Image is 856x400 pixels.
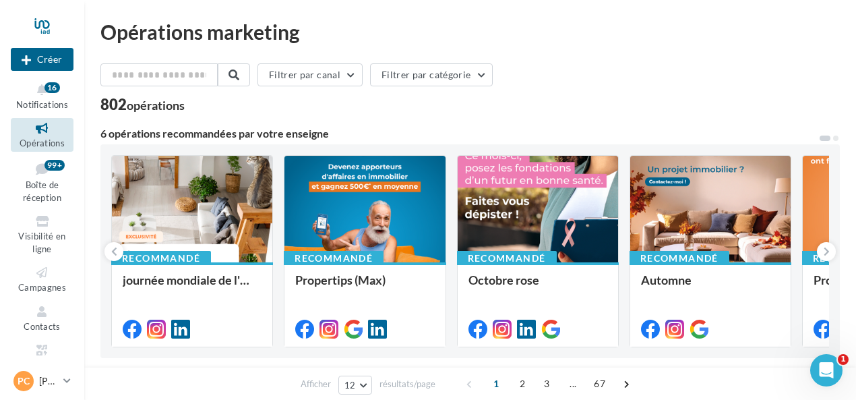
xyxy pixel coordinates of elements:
[100,128,818,139] div: 6 opérations recommandées par votre enseigne
[44,82,60,93] div: 16
[20,138,65,148] span: Opérations
[39,374,58,388] p: [PERSON_NAME]
[16,99,68,110] span: Notifications
[24,321,61,332] span: Contacts
[100,22,840,42] div: Opérations marketing
[468,273,607,300] div: Octobre rose
[838,354,849,365] span: 1
[641,273,780,300] div: Automne
[11,80,73,113] button: Notifications 16
[18,374,30,388] span: PC
[379,378,435,391] span: résultats/page
[295,273,434,300] div: Propertips (Max)
[562,373,584,395] span: ...
[536,373,557,395] span: 3
[44,160,65,171] div: 99+
[23,179,61,203] span: Boîte de réception
[11,118,73,151] a: Opérations
[284,251,384,266] div: Recommandé
[11,211,73,257] a: Visibilité en ligne
[810,354,843,387] iframe: Intercom live chat
[100,97,185,112] div: 802
[588,373,611,395] span: 67
[457,251,557,266] div: Recommandé
[11,157,73,206] a: Boîte de réception99+
[257,63,363,86] button: Filtrer par canal
[344,380,356,391] span: 12
[338,376,373,395] button: 12
[11,262,73,295] a: Campagnes
[11,302,73,335] a: Contacts
[18,231,65,254] span: Visibilité en ligne
[301,378,331,391] span: Afficher
[11,48,73,71] button: Créer
[11,340,73,373] a: Médiathèque
[485,373,507,395] span: 1
[512,373,533,395] span: 2
[370,63,493,86] button: Filtrer par catégorie
[18,282,66,293] span: Campagnes
[11,48,73,71] div: Nouvelle campagne
[630,251,729,266] div: Recommandé
[11,368,73,394] a: PC [PERSON_NAME]
[123,273,262,300] div: journée mondiale de l'habitat
[111,251,211,266] div: Recommandé
[127,99,185,111] div: opérations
